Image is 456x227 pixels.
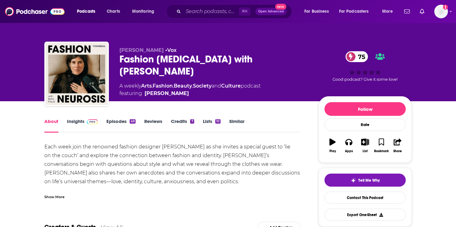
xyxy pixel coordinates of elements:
[434,5,448,18] button: Show profile menu
[221,83,241,89] a: Culture
[46,43,108,105] img: Fashion Neurosis with Bella Freud
[352,51,368,62] span: 75
[103,7,124,16] a: Charts
[333,77,398,82] span: Good podcast? Give it some love!
[358,178,380,183] span: Tell Me Why
[87,119,98,124] img: Podchaser Pro
[324,192,406,204] a: Contact This Podcast
[304,7,329,16] span: For Business
[106,118,136,133] a: Episodes49
[229,118,244,133] a: Similar
[73,7,103,16] button: open menu
[434,5,448,18] span: Logged in as AutumnKatie
[171,118,194,133] a: Credits7
[373,134,389,157] button: Bookmark
[44,118,58,133] a: About
[382,7,393,16] span: More
[324,174,406,187] button: tell me why sparkleTell Me Why
[141,83,152,89] a: Arts
[417,6,427,17] a: Show notifications dropdown
[378,7,400,16] button: open menu
[390,134,406,157] button: Share
[174,83,192,89] a: Beauty
[67,118,98,133] a: InsightsPodchaser Pro
[324,118,406,131] div: Rate
[193,83,212,89] a: Society
[190,119,194,124] div: 7
[341,134,357,157] button: Apps
[324,134,341,157] button: Play
[346,51,368,62] a: 75
[402,6,412,17] a: Show notifications dropdown
[183,7,239,16] input: Search podcasts, credits, & more...
[443,5,448,10] svg: Add a profile image
[351,178,356,183] img: tell me why sparkle
[128,7,162,16] button: open menu
[153,83,173,89] a: Fashion
[173,83,174,89] span: ,
[374,149,389,153] div: Bookmark
[275,4,286,10] span: New
[77,7,95,16] span: Podcasts
[119,82,261,97] div: A weekly podcast
[172,4,298,19] div: Search podcasts, credits, & more...
[119,90,261,97] span: featuring
[324,209,406,221] button: Export One-Sheet
[212,83,221,89] span: and
[144,118,162,133] a: Reviews
[255,8,287,15] button: Open AdvancedNew
[363,149,368,153] div: List
[357,134,373,157] button: List
[329,149,336,153] div: Play
[215,119,221,124] div: 10
[107,7,120,16] span: Charts
[324,102,406,116] button: Follow
[165,47,177,53] span: •
[145,90,189,97] a: Bella Freud
[192,83,193,89] span: ,
[119,47,164,53] span: [PERSON_NAME]
[258,10,284,13] span: Open Advanced
[339,7,369,16] span: For Podcasters
[393,149,402,153] div: Share
[239,7,250,16] span: ⌘ K
[132,7,154,16] span: Monitoring
[167,47,177,53] a: Vox
[434,5,448,18] img: User Profile
[319,47,412,86] div: 75Good podcast? Give it some love!
[203,118,221,133] a: Lists10
[5,6,65,17] img: Podchaser - Follow, Share and Rate Podcasts
[335,7,378,16] button: open menu
[300,7,337,16] button: open menu
[130,119,136,124] div: 49
[345,149,353,153] div: Apps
